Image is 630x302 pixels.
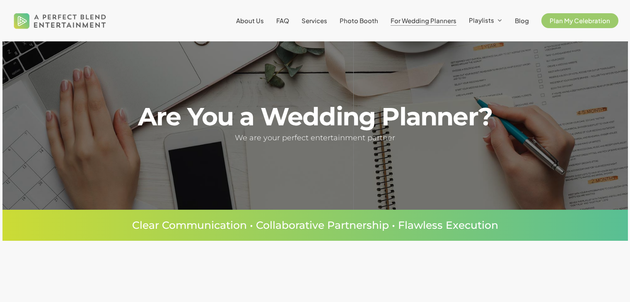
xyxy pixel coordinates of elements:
span: Playlists [469,16,494,24]
p: Clear Communication • Collaborative Partnership • Flawless Execution [25,220,605,230]
a: Blog [515,17,529,24]
a: About Us [236,17,264,24]
h1: Are You a Wedding Planner? [125,104,505,129]
a: Services [302,17,327,24]
span: Plan My Celebration [550,17,610,24]
a: Playlists [469,17,502,24]
h5: We are your perfect entertainment partner [125,132,505,144]
img: A Perfect Blend Entertainment [12,6,109,36]
a: For Wedding Planners [391,17,456,24]
a: Photo Booth [340,17,378,24]
a: FAQ [276,17,289,24]
a: Plan My Celebration [541,17,618,24]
